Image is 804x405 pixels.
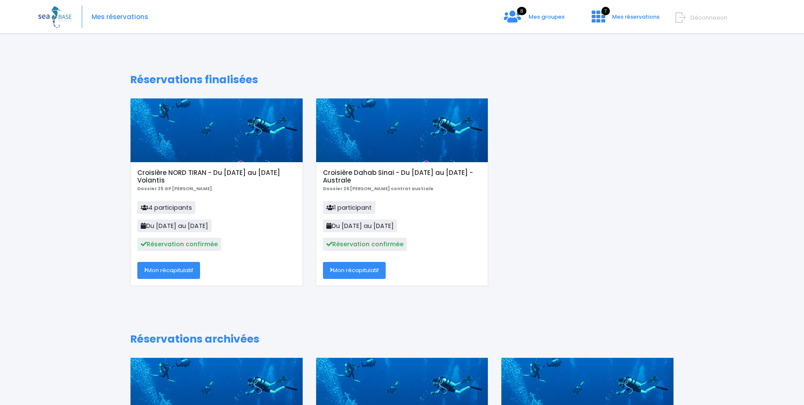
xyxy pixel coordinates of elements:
[601,7,610,15] span: 7
[517,7,526,15] span: 8
[137,219,211,232] span: Du [DATE] au [DATE]
[137,238,221,250] span: Réservation confirmée
[137,262,200,279] a: Mon récapitulatif
[585,16,665,24] a: 7 Mes réservations
[497,16,571,24] a: 8 Mes groupes
[137,169,295,184] h5: Croisière NORD TIRAN - Du [DATE] au [DATE] Volantis
[690,14,727,22] span: Déconnexion
[130,73,674,86] h1: Réservations finalisées
[137,186,212,192] b: Dossier 25 GP [PERSON_NAME]
[323,201,375,214] span: 1 participant
[323,262,386,279] a: Mon récapitulatif
[529,13,565,21] span: Mes groupes
[130,333,674,346] h1: Réservations archivées
[612,13,659,21] span: Mes réservations
[323,219,397,232] span: Du [DATE] au [DATE]
[323,169,481,184] h5: Croisière Dahab Sinai - Du [DATE] au [DATE] - Australe
[137,201,195,214] span: 4 participants
[323,186,434,192] b: Dossier 26 [PERSON_NAME] contrat australe
[323,238,407,250] span: Réservation confirmée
